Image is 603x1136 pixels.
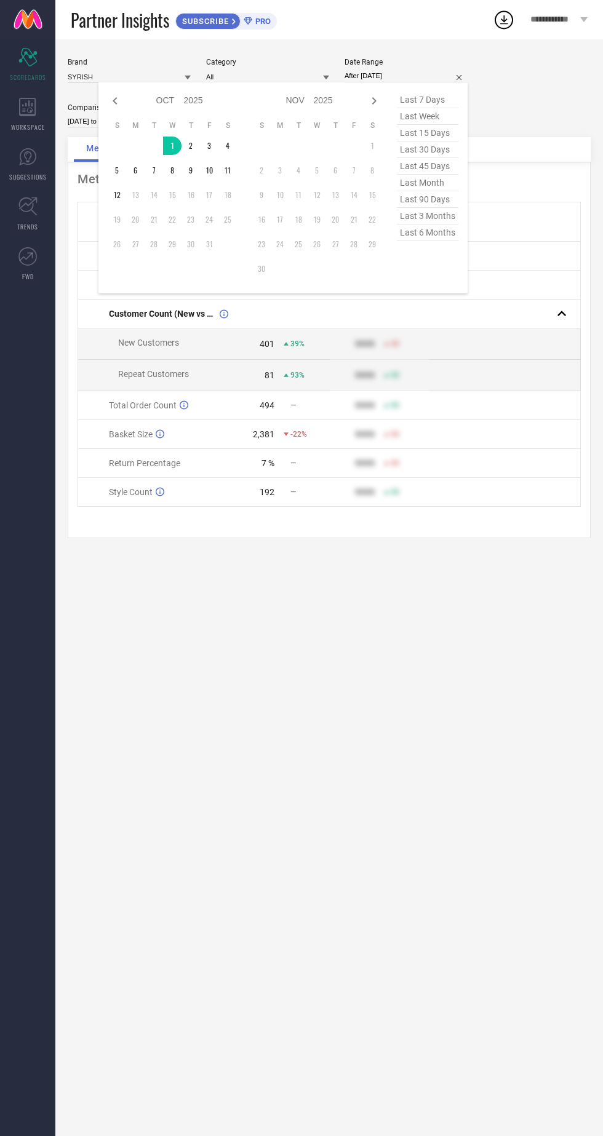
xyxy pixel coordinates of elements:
[391,488,399,496] span: 50
[200,137,218,155] td: Fri Oct 03 2025
[108,210,126,229] td: Sun Oct 19 2025
[182,210,200,229] td: Thu Oct 23 2025
[163,186,182,204] td: Wed Oct 15 2025
[355,400,375,410] div: 9999
[17,222,38,231] span: TRENDS
[289,186,308,204] td: Tue Nov 11 2025
[145,121,163,130] th: Tuesday
[308,186,326,204] td: Wed Nov 12 2025
[260,400,274,410] div: 494
[367,93,381,108] div: Next month
[68,58,191,66] div: Brand
[326,161,345,180] td: Thu Nov 06 2025
[326,121,345,130] th: Thursday
[218,121,237,130] th: Saturday
[11,122,45,132] span: WORKSPACE
[397,141,458,158] span: last 30 days
[182,186,200,204] td: Thu Oct 16 2025
[10,73,46,82] span: SCORECARDS
[271,235,289,253] td: Mon Nov 24 2025
[145,186,163,204] td: Tue Oct 14 2025
[71,7,169,33] span: Partner Insights
[109,487,153,497] span: Style Count
[108,121,126,130] th: Sunday
[200,235,218,253] td: Fri Oct 31 2025
[355,458,375,468] div: 9999
[118,369,189,379] span: Repeat Customers
[252,17,271,26] span: PRO
[290,371,305,379] span: 93%
[78,172,581,186] div: Metrics
[290,401,296,410] span: —
[363,210,381,229] td: Sat Nov 22 2025
[326,235,345,253] td: Thu Nov 27 2025
[290,340,305,348] span: 39%
[289,235,308,253] td: Tue Nov 25 2025
[163,121,182,130] th: Wednesday
[397,92,458,108] span: last 7 days
[260,339,274,349] div: 401
[391,430,399,439] span: 50
[355,370,375,380] div: 9999
[271,186,289,204] td: Mon Nov 10 2025
[326,210,345,229] td: Thu Nov 20 2025
[397,108,458,125] span: last week
[163,161,182,180] td: Wed Oct 08 2025
[363,161,381,180] td: Sat Nov 08 2025
[182,137,200,155] td: Thu Oct 02 2025
[176,17,232,26] span: SUBSCRIBE
[218,161,237,180] td: Sat Oct 11 2025
[253,429,274,439] div: 2,381
[145,235,163,253] td: Tue Oct 28 2025
[126,161,145,180] td: Mon Oct 06 2025
[363,235,381,253] td: Sat Nov 29 2025
[391,371,399,379] span: 50
[108,186,126,204] td: Sun Oct 12 2025
[355,429,375,439] div: 9999
[200,210,218,229] td: Fri Oct 24 2025
[265,370,274,380] div: 81
[289,210,308,229] td: Tue Nov 18 2025
[363,186,381,204] td: Sat Nov 15 2025
[252,260,271,278] td: Sun Nov 30 2025
[9,172,47,181] span: SUGGESTIONS
[355,339,375,349] div: 9999
[252,186,271,204] td: Sun Nov 09 2025
[200,121,218,130] th: Friday
[271,121,289,130] th: Monday
[397,224,458,241] span: last 6 months
[397,125,458,141] span: last 15 days
[345,58,468,66] div: Date Range
[345,161,363,180] td: Fri Nov 07 2025
[163,137,182,155] td: Wed Oct 01 2025
[271,210,289,229] td: Mon Nov 17 2025
[345,186,363,204] td: Fri Nov 14 2025
[308,235,326,253] td: Wed Nov 26 2025
[493,9,515,31] div: Open download list
[163,235,182,253] td: Wed Oct 29 2025
[218,186,237,204] td: Sat Oct 18 2025
[126,186,145,204] td: Mon Oct 13 2025
[391,401,399,410] span: 50
[262,458,274,468] div: 7 %
[163,210,182,229] td: Wed Oct 22 2025
[290,430,307,439] span: -22%
[355,487,375,497] div: 9999
[218,210,237,229] td: Sat Oct 25 2025
[397,208,458,224] span: last 3 months
[218,137,237,155] td: Sat Oct 04 2025
[363,121,381,130] th: Saturday
[109,458,180,468] span: Return Percentage
[308,161,326,180] td: Wed Nov 05 2025
[397,175,458,191] span: last month
[260,487,274,497] div: 192
[126,235,145,253] td: Mon Oct 27 2025
[182,121,200,130] th: Thursday
[206,58,329,66] div: Category
[308,210,326,229] td: Wed Nov 19 2025
[108,161,126,180] td: Sun Oct 05 2025
[345,235,363,253] td: Fri Nov 28 2025
[290,459,296,467] span: —
[200,186,218,204] td: Fri Oct 17 2025
[345,210,363,229] td: Fri Nov 21 2025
